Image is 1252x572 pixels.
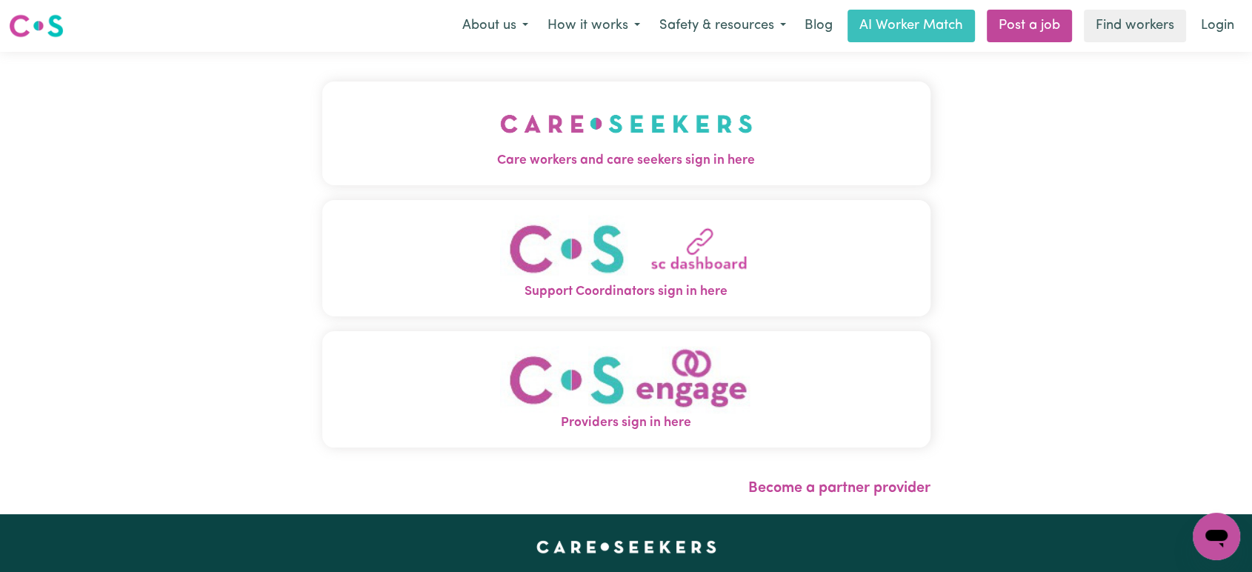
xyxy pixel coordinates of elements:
[322,200,930,316] button: Support Coordinators sign in here
[9,13,64,39] img: Careseekers logo
[9,9,64,43] a: Careseekers logo
[1192,10,1243,42] a: Login
[650,10,796,41] button: Safety & resources
[987,10,1072,42] a: Post a job
[538,10,650,41] button: How it works
[848,10,975,42] a: AI Worker Match
[1084,10,1186,42] a: Find workers
[322,282,930,302] span: Support Coordinators sign in here
[748,481,930,496] a: Become a partner provider
[796,10,842,42] a: Blog
[1193,513,1240,560] iframe: Button to launch messaging window
[322,151,930,170] span: Care workers and care seekers sign in here
[453,10,538,41] button: About us
[322,331,930,448] button: Providers sign in here
[536,541,716,553] a: Careseekers home page
[322,82,930,185] button: Care workers and care seekers sign in here
[322,413,930,433] span: Providers sign in here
